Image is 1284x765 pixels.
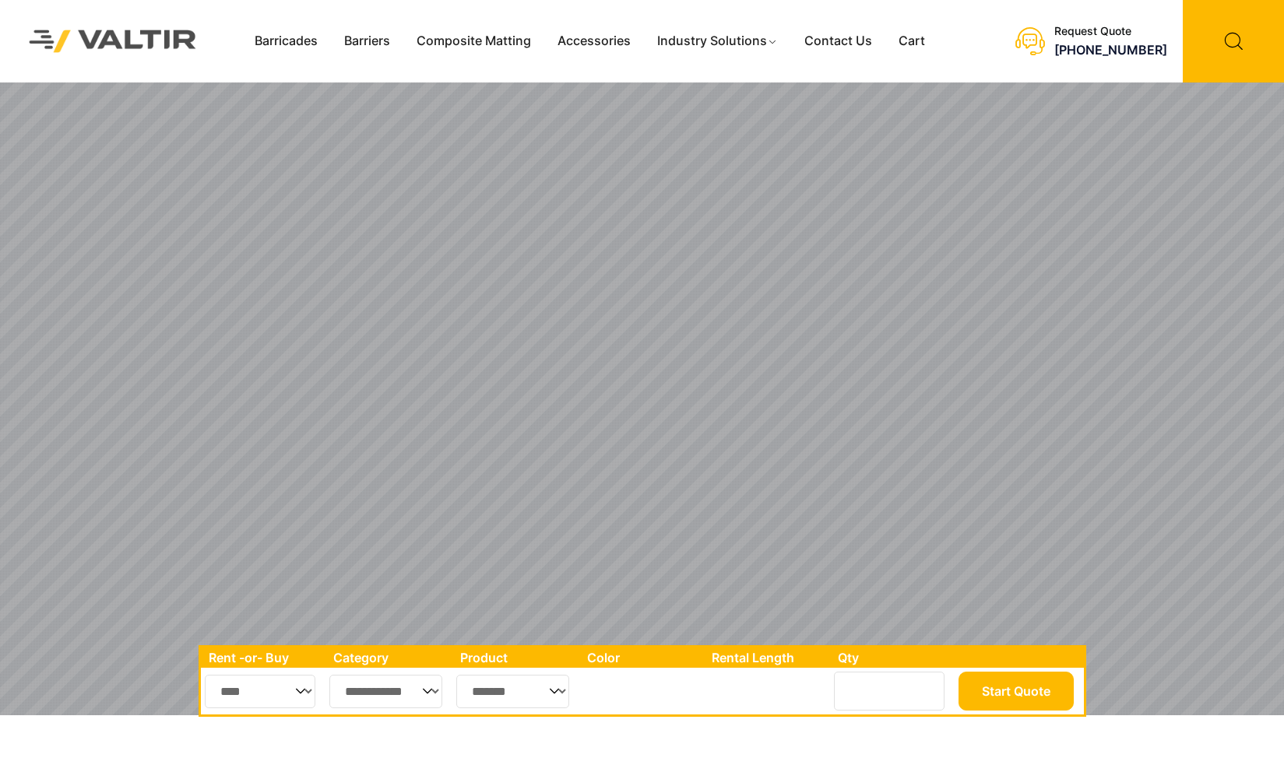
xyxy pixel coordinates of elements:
[579,647,705,668] th: Color
[201,647,325,668] th: Rent -or- Buy
[959,672,1074,711] button: Start Quote
[544,30,644,53] a: Accessories
[830,647,954,668] th: Qty
[1054,25,1167,38] div: Request Quote
[1054,42,1167,58] a: [PHONE_NUMBER]
[403,30,544,53] a: Composite Matting
[331,30,403,53] a: Barriers
[791,30,885,53] a: Contact Us
[452,647,579,668] th: Product
[325,647,453,668] th: Category
[885,30,938,53] a: Cart
[704,647,830,668] th: Rental Length
[644,30,791,53] a: Industry Solutions
[241,30,331,53] a: Barricades
[12,12,214,70] img: Valtir Rentals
